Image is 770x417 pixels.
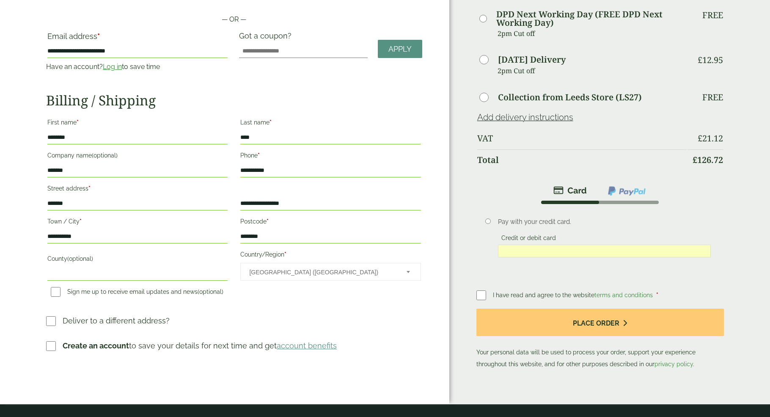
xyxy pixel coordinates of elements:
[693,154,723,166] bdi: 126.72
[594,292,653,298] a: terms and conditions
[477,149,687,170] th: Total
[47,182,228,197] label: Street address
[607,185,646,196] img: ppcp-gateway.png
[239,31,295,44] label: Got a coupon?
[500,247,708,255] iframe: Secure card payment input frame
[103,63,122,71] a: Log in
[240,116,421,131] label: Last name
[249,263,395,281] span: United Kingdom (UK)
[269,119,272,126] abbr: required
[46,14,422,25] p: — OR —
[698,133,702,144] span: £
[702,92,723,102] p: Free
[702,10,723,20] p: Free
[498,64,687,77] p: 2pm Cut off
[63,341,129,350] strong: Create an account
[693,154,697,166] span: £
[498,55,566,64] label: [DATE] Delivery
[80,218,82,225] abbr: required
[498,27,687,40] p: 2pm Cut off
[63,340,337,351] p: to save your details for next time and get
[46,62,229,72] p: Have an account? to save time
[51,287,60,297] input: Sign me up to receive email updates and news(optional)
[77,119,79,126] abbr: required
[92,152,118,159] span: (optional)
[698,54,702,66] span: £
[378,40,422,58] a: Apply
[47,116,228,131] label: First name
[88,185,91,192] abbr: required
[47,215,228,230] label: Town / City
[240,263,421,281] span: Country/Region
[654,361,693,367] a: privacy policy
[496,10,687,27] label: DPD Next Working Day (FREE DPD Next Working Day)
[477,112,573,122] a: Add delivery instructions
[47,253,228,267] label: County
[198,288,223,295] span: (optional)
[498,217,711,226] p: Pay with your credit card.
[240,215,421,230] label: Postcode
[258,152,260,159] abbr: required
[284,251,286,258] abbr: required
[277,341,337,350] a: account benefits
[240,149,421,164] label: Phone
[67,255,93,262] span: (optional)
[498,235,559,244] label: Credit or debit card
[477,128,687,149] th: VAT
[553,185,587,196] img: stripe.png
[476,309,724,336] button: Place order
[240,249,421,263] label: Country/Region
[46,92,422,108] h2: Billing / Shipping
[493,292,654,298] span: I have read and agree to the website
[476,309,724,370] p: Your personal data will be used to process your order, support your experience throughout this we...
[97,32,100,41] abbr: required
[47,149,228,164] label: Company name
[47,288,227,298] label: Sign me up to receive email updates and news
[656,292,658,298] abbr: required
[63,315,170,326] p: Deliver to a different address?
[388,44,412,54] span: Apply
[498,93,642,102] label: Collection from Leeds Store (LS27)
[267,218,269,225] abbr: required
[47,33,228,44] label: Email address
[698,133,723,144] bdi: 21.12
[698,54,723,66] bdi: 12.95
